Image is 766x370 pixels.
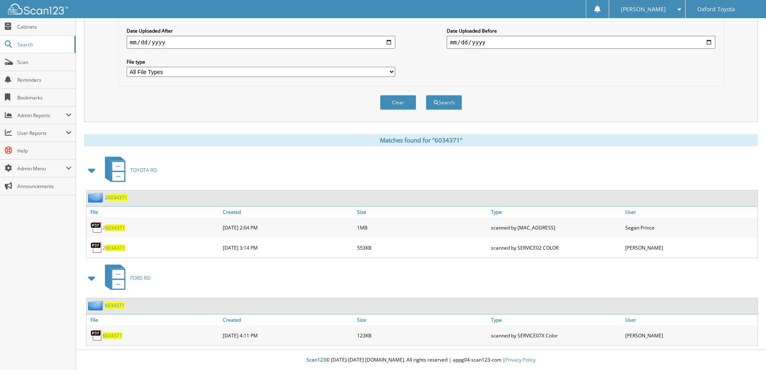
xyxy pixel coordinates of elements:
[17,165,66,172] span: Admin Menu
[623,327,758,343] div: [PERSON_NAME]
[130,167,157,174] span: TOYOTA RO
[447,27,715,34] label: Date Uploaded Before
[105,302,125,309] a: 6034371
[103,224,125,231] a: 26034371
[88,300,105,310] img: folder2.png
[221,240,355,256] div: [DATE] 3:14 PM
[489,327,623,343] div: scanned by SERVICE07X Color
[90,329,103,341] img: PDF.png
[17,130,66,136] span: User Reports
[127,58,395,65] label: File type
[88,192,105,203] img: folder2.png
[447,36,715,49] input: end
[90,242,103,254] img: PDF.png
[221,314,355,325] a: Created
[90,221,103,234] img: PDF.png
[76,350,766,370] div: © [DATE]-[DATE] [DOMAIN_NAME]. All rights reserved | appg04-scan123-com |
[221,207,355,217] a: Created
[623,207,758,217] a: User
[489,240,623,256] div: scanned by SERVICE02 COLOR
[105,224,125,231] span: 6034371
[623,240,758,256] div: [PERSON_NAME]
[355,314,489,325] a: Size
[489,207,623,217] a: Type
[355,219,489,236] div: 1MB
[621,7,666,12] span: [PERSON_NAME]
[8,4,68,14] img: scan123-logo-white.svg
[221,327,355,343] div: [DATE] 4:11 PM
[103,244,125,251] a: 26034371
[355,240,489,256] div: 553KB
[17,147,72,154] span: Help
[17,94,72,101] span: Bookmarks
[505,356,536,363] a: Privacy Policy
[105,244,125,251] span: 6034371
[103,332,122,339] a: 6034371
[380,95,416,110] button: Clear
[127,27,395,34] label: Date Uploaded After
[86,314,221,325] a: File
[86,207,221,217] a: File
[17,23,72,30] span: Cabinets
[489,314,623,325] a: Type
[489,219,623,236] div: scanned by [MAC_ADDRESS]
[355,327,489,343] div: 123KB
[17,76,72,83] span: Reminders
[221,219,355,236] div: [DATE] 2:04 PM
[355,207,489,217] a: Size
[623,219,758,236] div: Segan Prince
[17,112,66,119] span: Admin Reports
[17,41,70,48] span: Search
[127,36,395,49] input: start
[84,134,758,146] div: Matches found for "6034371"
[100,154,157,186] a: TOYOTA RO
[17,59,72,66] span: Scan
[108,194,127,201] span: 6034371
[306,356,326,363] span: Scan123
[100,262,150,294] a: FORD RO
[426,95,462,110] button: Search
[105,194,127,201] a: 26034371
[623,314,758,325] a: User
[697,7,735,12] span: Oxford Toyota
[17,183,72,190] span: Announcements
[130,275,150,281] span: FORD RO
